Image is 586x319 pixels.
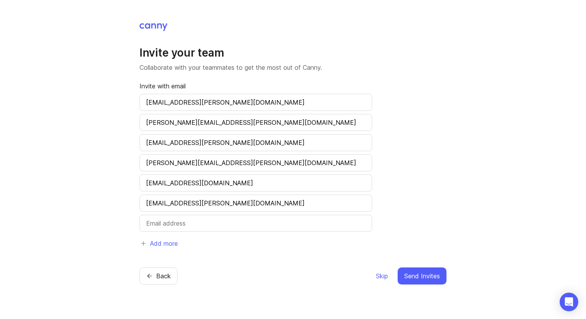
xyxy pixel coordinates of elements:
[140,46,446,60] h1: Invite your team
[140,23,167,31] img: Canny Home
[146,178,365,188] input: Email address
[398,267,446,285] button: Send Invites
[146,158,365,167] input: Email address
[140,63,446,72] p: Collaborate with your teammates to get the most out of Canny.
[156,271,171,281] span: Back
[140,81,372,91] p: Invite with email
[146,198,365,208] input: Email address
[146,138,365,147] input: Email address
[146,219,365,228] input: Email address
[146,98,365,107] input: Email address
[140,267,178,285] button: Back
[146,118,365,127] input: Email address
[404,271,440,281] span: Send Invites
[376,271,388,281] span: Skip
[376,267,388,285] button: Skip
[150,239,178,248] span: Add more
[560,293,578,311] div: Open Intercom Messenger
[140,235,178,252] button: Add more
